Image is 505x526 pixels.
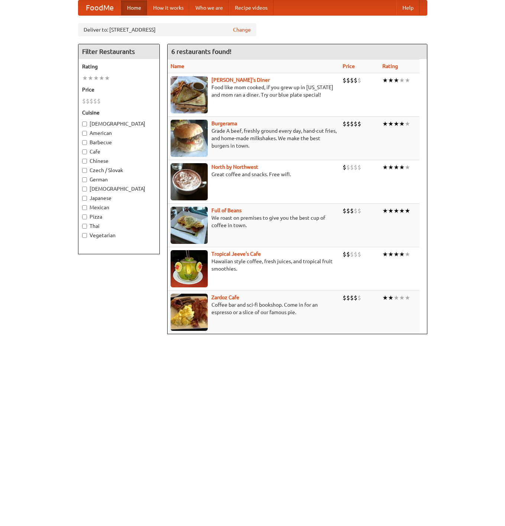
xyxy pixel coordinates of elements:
[343,120,346,128] li: $
[82,205,87,210] input: Mexican
[82,131,87,136] input: American
[82,74,88,82] li: ★
[82,168,87,173] input: Czech / Slovak
[399,120,405,128] li: ★
[357,120,361,128] li: $
[93,74,99,82] li: ★
[90,97,93,105] li: $
[82,109,156,116] h5: Cuisine
[399,76,405,84] li: ★
[171,76,208,113] img: sallys.jpg
[346,250,350,258] li: $
[350,294,354,302] li: $
[354,163,357,171] li: $
[382,120,388,128] li: ★
[190,0,229,15] a: Who we are
[82,204,156,211] label: Mexican
[388,207,394,215] li: ★
[405,250,410,258] li: ★
[388,120,394,128] li: ★
[343,163,346,171] li: $
[343,63,355,69] a: Price
[93,97,97,105] li: $
[405,294,410,302] li: ★
[82,159,87,164] input: Chinese
[211,294,239,300] b: Zardoz Cafe
[343,250,346,258] li: $
[382,63,398,69] a: Rating
[405,120,410,128] li: ★
[350,207,354,215] li: $
[171,214,337,229] p: We roast on premises to give you the best cup of coffee in town.
[171,63,184,69] a: Name
[388,76,394,84] li: ★
[171,301,337,316] p: Coffee bar and sci-fi bookshop. Come in for an espresso or a slice of our famous pie.
[354,76,357,84] li: $
[211,77,270,83] a: [PERSON_NAME]'s Diner
[171,207,208,244] img: beans.jpg
[211,164,258,170] a: North by Northwest
[394,250,399,258] li: ★
[171,48,232,55] ng-pluralize: 6 restaurants found!
[82,122,87,126] input: [DEMOGRAPHIC_DATA]
[82,196,87,201] input: Japanese
[211,207,242,213] a: Full of Beans
[350,76,354,84] li: $
[82,177,87,182] input: German
[82,139,156,146] label: Barbecue
[82,140,87,145] input: Barbecue
[82,185,156,193] label: [DEMOGRAPHIC_DATA]
[382,163,388,171] li: ★
[82,157,156,165] label: Chinese
[346,120,350,128] li: $
[147,0,190,15] a: How it works
[78,44,159,59] h4: Filter Restaurants
[405,76,410,84] li: ★
[82,148,156,155] label: Cafe
[394,76,399,84] li: ★
[82,213,156,220] label: Pizza
[86,97,90,105] li: $
[394,294,399,302] li: ★
[357,294,361,302] li: $
[343,294,346,302] li: $
[78,23,256,36] div: Deliver to: [STREET_ADDRESS]
[82,187,87,191] input: [DEMOGRAPHIC_DATA]
[350,163,354,171] li: $
[82,194,156,202] label: Japanese
[382,294,388,302] li: ★
[171,258,337,272] p: Hawaiian style coffee, fresh juices, and tropical fruit smoothies.
[97,97,101,105] li: $
[399,163,405,171] li: ★
[354,120,357,128] li: $
[343,76,346,84] li: $
[388,163,394,171] li: ★
[346,294,350,302] li: $
[211,120,237,126] b: Burgerama
[88,74,93,82] li: ★
[346,76,350,84] li: $
[171,171,337,178] p: Great coffee and snacks. Free wifi.
[350,120,354,128] li: $
[354,250,357,258] li: $
[82,222,156,230] label: Thai
[82,97,86,105] li: $
[346,163,350,171] li: $
[171,127,337,149] p: Grade A beef, freshly ground every day, hand-cut fries, and home-made milkshakes. We make the bes...
[121,0,147,15] a: Home
[357,76,361,84] li: $
[82,214,87,219] input: Pizza
[394,163,399,171] li: ★
[388,250,394,258] li: ★
[99,74,104,82] li: ★
[343,207,346,215] li: $
[171,84,337,99] p: Food like mom cooked, if you grew up in [US_STATE] and mom ran a diner. Try our blue plate special!
[357,250,361,258] li: $
[82,176,156,183] label: German
[354,294,357,302] li: $
[405,163,410,171] li: ★
[211,251,261,257] a: Tropical Jeeve's Cafe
